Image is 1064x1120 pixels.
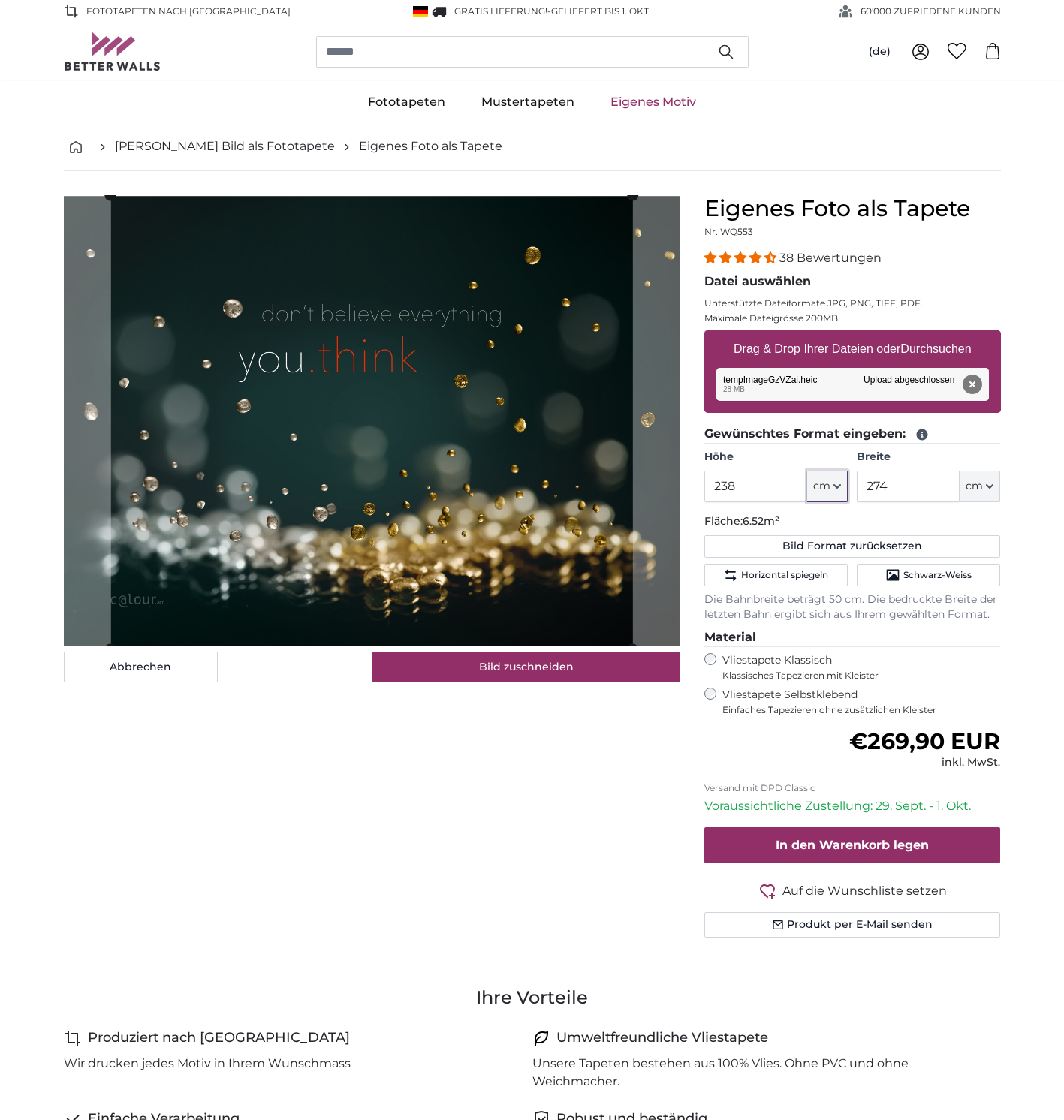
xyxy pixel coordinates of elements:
p: Versand mit DPD Classic [704,782,1001,794]
a: Fototapeten [350,83,463,122]
span: cm [966,479,983,494]
span: GRATIS Lieferung! [454,5,547,17]
button: (de) [857,38,903,65]
button: cm [960,471,1000,502]
button: Bild zuschneiden [372,652,680,683]
button: Schwarz-Weiss [857,564,1000,586]
legend: Material [704,628,1001,647]
p: Unterstützte Dateiformate JPG, PNG, TIFF, PDF. [704,297,1001,309]
span: 38 Bewertungen [779,251,882,265]
button: Bild Format zurücksetzen [704,535,1001,558]
button: In den Warenkorb legen [704,827,1001,863]
img: Betterwalls [64,32,161,71]
legend: Gewünschtes Format eingeben: [704,425,1001,444]
span: Nr. WQ553 [704,226,753,237]
span: Geliefert bis 1. Okt. [551,5,651,17]
span: Einfaches Tapezieren ohne zusätzlichen Kleister [722,704,1001,716]
p: Die Bahnbreite beträgt 50 cm. Die bedruckte Breite der letzten Bahn ergibt sich aus Ihrem gewählt... [704,592,1001,622]
span: Schwarz-Weiss [903,569,972,581]
a: Eigenes Motiv [592,83,714,122]
a: Mustertapeten [463,83,592,122]
button: cm [807,471,848,502]
span: Klassisches Tapezieren mit Kleister [722,670,988,682]
span: Fototapeten nach [GEOGRAPHIC_DATA] [86,5,291,18]
label: Drag & Drop Ihrer Dateien oder [728,334,978,364]
span: - [547,5,651,17]
label: Vliestapete Selbstklebend [722,688,1001,716]
p: Wir drucken jedes Motiv in Ihrem Wunschmass [64,1055,351,1073]
span: Horizontal spiegeln [741,569,828,581]
h3: Ihre Vorteile [64,986,1001,1010]
legend: Datei auswählen [704,272,1001,291]
span: 4.34 stars [704,251,779,265]
span: 6.52m² [743,514,779,528]
nav: breadcrumbs [64,122,1001,171]
span: Auf die Wunschliste setzen [782,882,947,900]
label: Vliestapete Klassisch [722,653,988,682]
img: Deutschland [413,6,428,17]
a: Eigenes Foto als Tapete [359,137,502,155]
button: Horizontal spiegeln [704,564,848,586]
h4: Produziert nach [GEOGRAPHIC_DATA] [88,1028,350,1049]
a: [PERSON_NAME] Bild als Fototapete [115,137,335,155]
p: Voraussichtliche Zustellung: 29. Sept. - 1. Okt. [704,797,1001,815]
label: Höhe [704,450,848,465]
span: cm [813,479,830,494]
span: €269,90 EUR [849,727,1000,755]
h1: Eigenes Foto als Tapete [704,195,1001,222]
u: Durchsuchen [900,342,971,355]
button: Produkt per E-Mail senden [704,912,1001,938]
span: In den Warenkorb legen [776,838,929,852]
h4: Umweltfreundliche Vliestapete [556,1028,768,1049]
button: Abbrechen [64,652,218,683]
button: Auf die Wunschliste setzen [704,881,1001,900]
p: Unsere Tapeten bestehen aus 100% Vlies. Ohne PVC und ohne Weichmacher. [532,1055,989,1091]
p: Fläche: [704,514,1001,529]
span: 60'000 ZUFRIEDENE KUNDEN [861,5,1001,18]
label: Breite [857,450,1000,465]
p: Maximale Dateigrösse 200MB. [704,312,1001,324]
div: inkl. MwSt. [849,755,1000,770]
